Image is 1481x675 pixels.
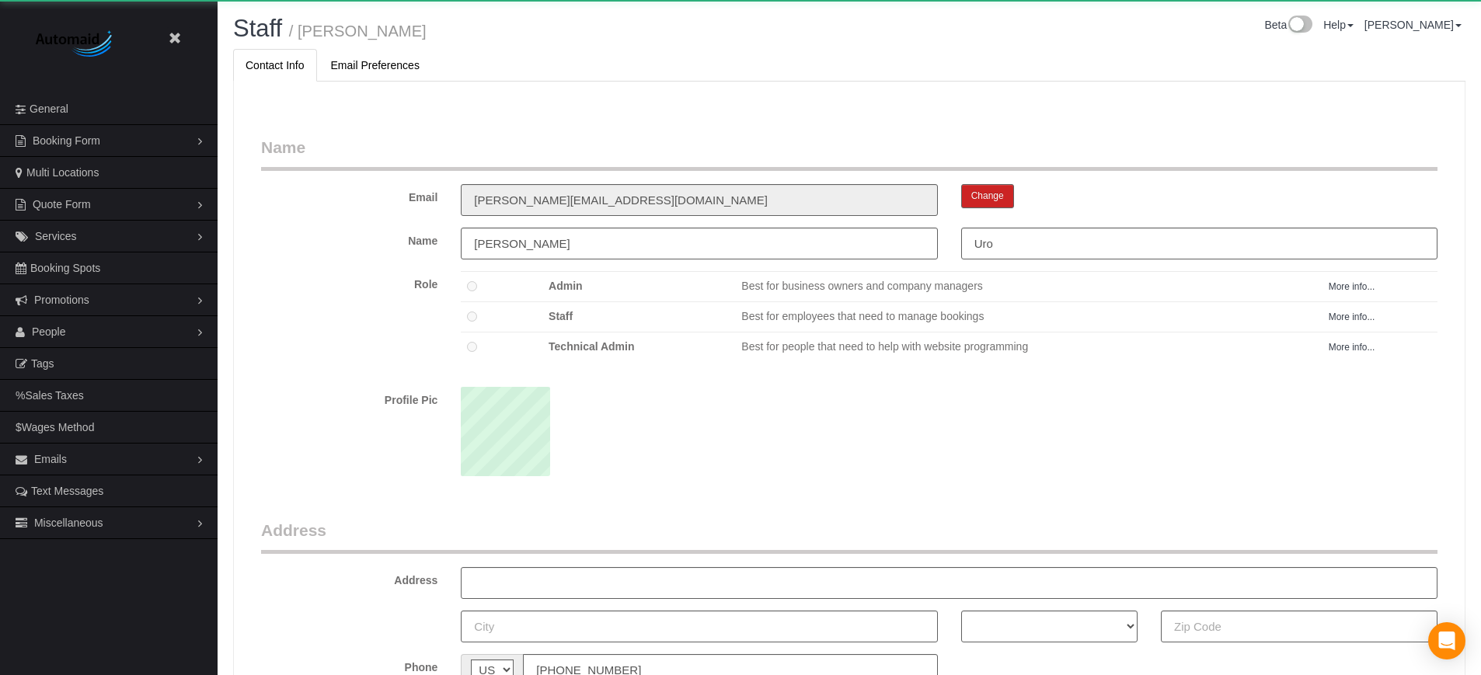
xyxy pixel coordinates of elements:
span: Miscellaneous [34,517,103,529]
a: Contact Info [233,49,317,82]
div: You must be a Technical Admin or Admin to perform these actions. [249,271,1449,375]
img: New interface [1287,16,1312,36]
a: More info... [1329,342,1375,353]
a: Email Preferences [319,49,432,82]
legend: Name [261,136,1437,171]
span: Text Messages [31,485,103,497]
span: Multi Locations [26,166,99,179]
label: Phone [249,654,449,675]
span: General [30,103,68,115]
span: Promotions [34,294,89,306]
div: Open Intercom Messenger [1428,622,1465,659]
span: Tags [31,357,54,370]
span: Services [35,230,77,242]
input: First Name [461,228,937,259]
button: Change [961,184,1014,208]
img: Automaid Logo [27,27,124,62]
input: City [461,611,937,642]
span: Sales Taxes [25,389,83,402]
span: Booking Form [33,134,100,147]
b: Technical Admin [549,340,634,353]
span: People [32,325,66,338]
input: Zip Code [1161,611,1437,642]
span: Wages Method [22,421,95,433]
small: / [PERSON_NAME] [289,23,427,40]
a: Staff [233,15,282,42]
span: Emails [34,453,67,465]
a: [PERSON_NAME] [1364,19,1462,31]
span: Quote Form [33,198,91,211]
td: Best for employees that need to manage bookings [735,301,1322,332]
input: Last Name [961,228,1437,259]
legend: Address [261,519,1437,554]
a: More info... [1329,311,1375,322]
strong: Staff [549,310,573,322]
label: Profile Pic [249,387,449,408]
a: Beta [1264,19,1312,31]
label: Address [249,567,449,588]
td: Best for business owners and company managers [735,271,1322,301]
a: Help [1323,19,1354,31]
td: Best for people that need to help with website programming [735,332,1322,362]
label: Email [249,184,449,205]
a: More info... [1329,281,1375,292]
strong: Admin [549,280,583,292]
span: Booking Spots [30,262,100,274]
label: Name [249,228,449,249]
label: Role [249,271,449,292]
